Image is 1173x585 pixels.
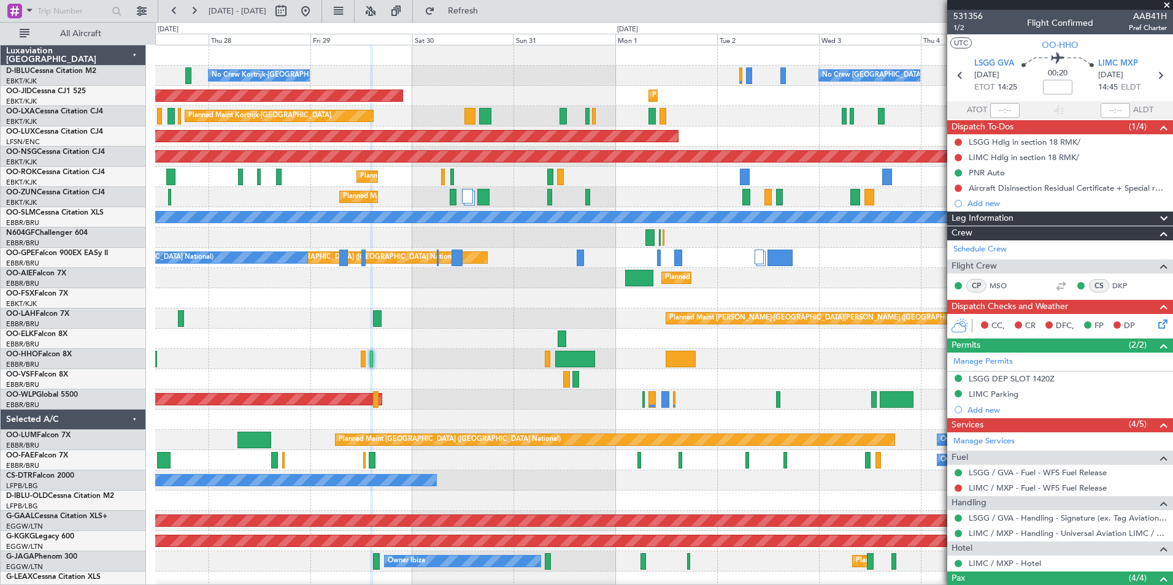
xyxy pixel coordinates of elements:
[437,7,489,15] span: Refresh
[37,2,108,20] input: Trip Number
[952,259,997,273] span: Flight Crew
[6,290,34,297] span: OO-FSX
[310,34,412,45] div: Fri 29
[6,432,71,439] a: OO-LUMFalcon 7X
[967,198,1167,208] div: Add new
[6,522,43,531] a: EGGW/LTN
[1098,69,1123,82] span: [DATE]
[6,542,43,551] a: EGGW/LTN
[6,472,74,480] a: CS-DTRFalcon 2000
[6,270,66,277] a: OO-AIEFalcon 7X
[953,10,983,23] span: 531356
[1112,280,1140,291] a: DKP
[6,137,40,147] a: LFSN/ENC
[6,481,38,491] a: LFPB/LBG
[6,351,38,358] span: OO-HHO
[969,528,1167,538] a: LIMC / MXP - Handling - Universal Aviation LIMC / MXP
[107,34,209,45] div: Wed 27
[952,451,968,465] span: Fuel
[6,239,39,248] a: EBBR/BRU
[966,279,986,292] div: CP
[6,229,35,237] span: N604GF
[6,67,30,75] span: D-IBLU
[1027,17,1093,29] div: Flight Confirmed
[6,108,103,115] a: OO-LXACessna Citation CJ4
[969,373,1055,384] div: LSGG DEP SLOT 1420Z
[1056,320,1074,332] span: DFC,
[6,573,33,581] span: G-LEAX
[6,88,32,95] span: OO-JID
[952,338,980,353] span: Permits
[652,86,795,105] div: Planned Maint Kortrijk-[GEOGRAPHIC_DATA]
[6,270,33,277] span: OO-AIE
[6,513,107,520] a: G-GAALCessna Citation XLS+
[615,34,717,45] div: Mon 1
[6,218,39,227] a: EBBR/BRU
[6,88,86,95] a: OO-JIDCessna CJ1 525
[6,513,34,520] span: G-GAAL
[6,250,35,257] span: OO-GPE
[6,371,34,378] span: OO-VSF
[209,34,310,45] div: Thu 28
[953,435,1015,448] a: Manage Services
[952,212,1013,226] span: Leg Information
[6,553,34,560] span: G-JAGA
[952,496,986,510] span: Handling
[6,128,35,136] span: OO-LUX
[6,553,77,560] a: G-JAGAPhenom 300
[6,452,34,459] span: OO-FAE
[952,541,972,556] span: Hotel
[6,461,39,470] a: EBBR/BRU
[952,418,983,432] span: Services
[1129,120,1147,133] span: (1/4)
[6,259,39,268] a: EBBR/BRU
[212,66,338,85] div: No Crew Kortrijk-[GEOGRAPHIC_DATA]
[1129,10,1167,23] span: AAB41H
[339,430,561,449] div: Planned Maint [GEOGRAPHIC_DATA] ([GEOGRAPHIC_DATA] National)
[1129,23,1167,33] span: Pref Charter
[6,198,37,207] a: EBKT/KJK
[6,441,39,450] a: EBBR/BRU
[1133,104,1153,117] span: ALDT
[6,310,36,318] span: OO-LAH
[6,279,39,288] a: EBBR/BRU
[6,290,68,297] a: OO-FSXFalcon 7X
[969,152,1079,162] div: LIMC Hdlg in section 18 RMK/
[6,432,37,439] span: OO-LUM
[950,37,972,48] button: UTC
[974,82,994,94] span: ETOT
[6,310,69,318] a: OO-LAHFalcon 7X
[6,391,36,399] span: OO-WLP
[665,269,858,287] div: Planned Maint [GEOGRAPHIC_DATA] ([GEOGRAPHIC_DATA])
[6,178,37,187] a: EBKT/KJK
[991,320,1005,332] span: CC,
[940,430,1024,449] div: Owner Melsbroek Air Base
[6,117,37,126] a: EBKT/KJK
[412,34,514,45] div: Sat 30
[6,492,48,500] span: D-IBLU-OLD
[819,34,921,45] div: Wed 3
[969,483,1107,493] a: LIMC / MXP - Fuel - WFS Fuel Release
[32,29,129,38] span: All Aircraft
[1098,58,1138,70] span: LIMC MXP
[969,389,1018,399] div: LIMC Parking
[822,66,1028,85] div: No Crew [GEOGRAPHIC_DATA] ([GEOGRAPHIC_DATA] National)
[6,250,108,257] a: OO-GPEFalcon 900EX EASy II
[969,167,1005,178] div: PNR Auto
[1129,418,1147,430] span: (4/5)
[6,189,105,196] a: OO-ZUNCessna Citation CJ4
[1048,67,1067,80] span: 00:20
[953,23,983,33] span: 1/2
[974,58,1014,70] span: LSGG GVA
[6,319,39,329] a: EBBR/BRU
[953,356,1013,368] a: Manage Permits
[388,552,425,570] div: Owner Ibiza
[6,148,105,156] a: OO-NSGCessna Citation CJ4
[6,331,67,338] a: OO-ELKFalcon 8X
[6,340,39,349] a: EBBR/BRU
[952,120,1013,134] span: Dispatch To-Dos
[209,6,266,17] span: [DATE] - [DATE]
[6,533,35,540] span: G-KGKG
[6,209,36,216] span: OO-SLM
[1124,320,1135,332] span: DP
